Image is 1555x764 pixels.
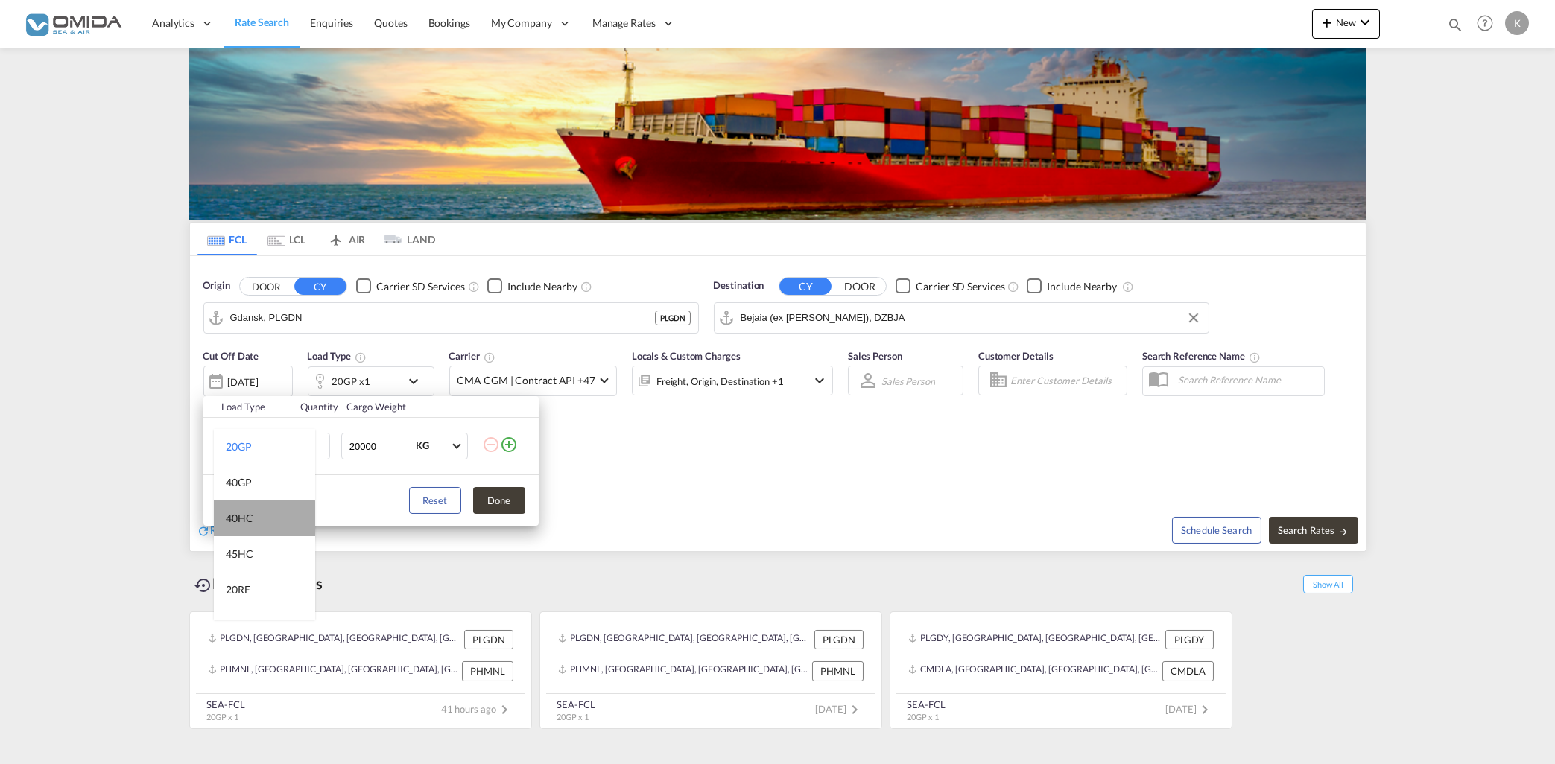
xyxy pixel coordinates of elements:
div: 20GP [226,439,252,454]
div: 20RE [226,582,250,597]
div: 40RE [226,618,250,633]
div: 45HC [226,547,253,561]
div: 40HC [226,511,253,526]
div: 40GP [226,475,252,490]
